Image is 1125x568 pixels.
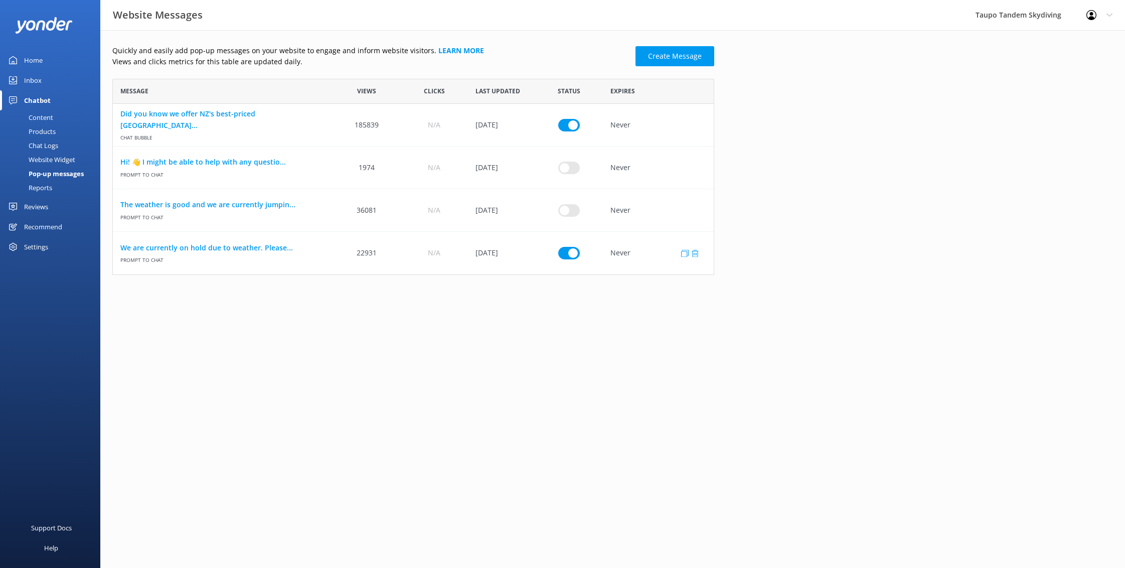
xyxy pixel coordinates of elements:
[6,167,84,181] div: Pop-up messages
[333,147,400,189] div: 1974
[24,90,51,110] div: Chatbot
[468,147,535,189] div: 07 May 2025
[333,189,400,232] div: 36081
[6,181,100,195] a: Reports
[112,104,714,274] div: grid
[120,131,326,141] span: Chat bubble
[112,45,629,56] p: Quickly and easily add pop-up messages on your website to engage and inform website visitors.
[6,110,100,124] a: Content
[6,124,100,138] a: Products
[44,538,58,558] div: Help
[424,86,445,96] span: Clicks
[635,46,714,66] a: Create Message
[603,147,714,189] div: Never
[112,189,714,232] div: row
[610,86,635,96] span: Expires
[112,147,714,189] div: row
[24,70,42,90] div: Inbox
[468,189,535,232] div: 31 Aug 2025
[468,232,535,274] div: 01 Sep 2025
[120,242,326,253] a: We are currently on hold due to weather. Please...
[428,162,440,173] span: N/A
[558,86,580,96] span: Status
[112,104,714,147] div: row
[113,7,203,23] h3: Website Messages
[428,205,440,216] span: N/A
[6,167,100,181] a: Pop-up messages
[24,50,43,70] div: Home
[438,46,484,55] a: Learn more
[120,210,326,221] span: Prompt to Chat
[120,86,148,96] span: Message
[333,232,400,274] div: 22931
[112,56,629,67] p: Views and clicks metrics for this table are updated daily.
[120,108,326,131] a: Did you know we offer NZ's best-priced [GEOGRAPHIC_DATA]...
[428,119,440,130] span: N/A
[468,104,535,147] div: 30 Jan 2025
[24,237,48,257] div: Settings
[6,153,75,167] div: Website Widget
[24,217,62,237] div: Recommend
[6,110,53,124] div: Content
[6,138,58,153] div: Chat Logs
[6,138,100,153] a: Chat Logs
[475,86,520,96] span: Last updated
[428,247,440,258] span: N/A
[15,17,73,34] img: yonder-white-logo.png
[112,232,714,274] div: row
[120,253,326,264] span: Prompt to Chat
[31,518,72,538] div: Support Docs
[603,232,714,274] div: Never
[24,197,48,217] div: Reviews
[357,86,376,96] span: Views
[120,168,326,178] span: Prompt to Chat
[6,124,56,138] div: Products
[120,199,326,210] a: The weather is good and we are currently jumpin...
[603,189,714,232] div: Never
[6,153,100,167] a: Website Widget
[603,104,714,147] div: Never
[120,157,326,168] a: Hi! 👋 I might be able to help with any questio...
[333,104,400,147] div: 185839
[6,181,52,195] div: Reports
